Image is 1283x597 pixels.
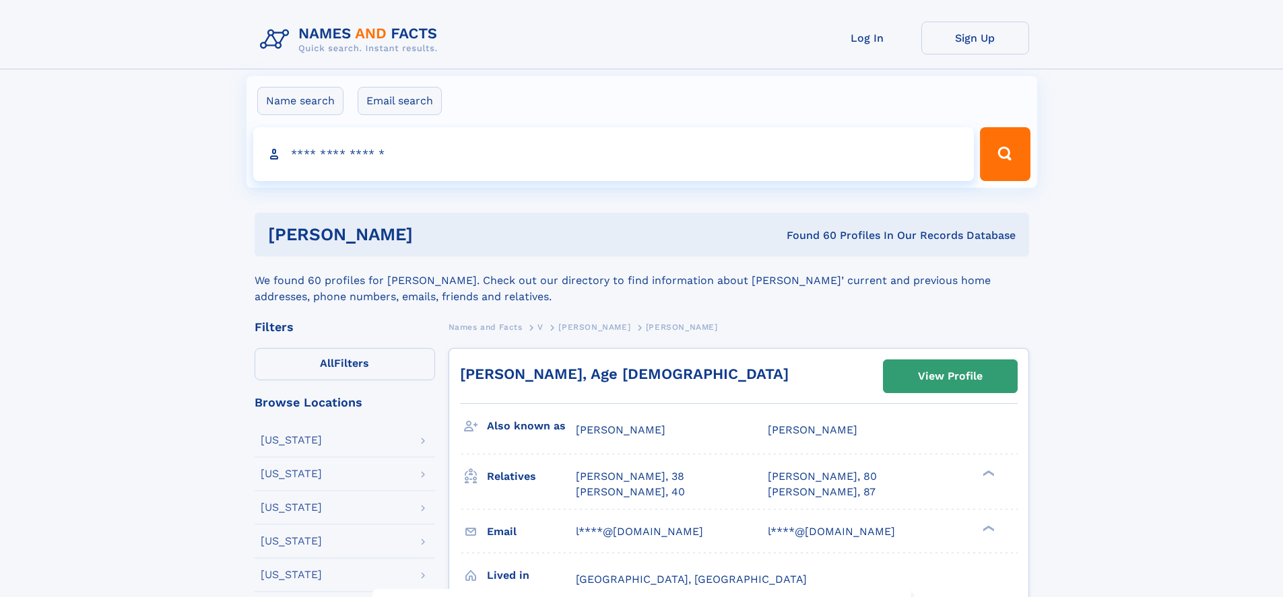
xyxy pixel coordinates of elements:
[558,322,630,332] span: [PERSON_NAME]
[487,415,576,437] h3: Also known as
[558,318,630,335] a: [PERSON_NAME]
[646,322,718,332] span: [PERSON_NAME]
[918,361,983,392] div: View Profile
[576,423,665,436] span: [PERSON_NAME]
[576,573,807,586] span: [GEOGRAPHIC_DATA], [GEOGRAPHIC_DATA]
[261,569,322,580] div: [US_STATE]
[768,423,857,436] span: [PERSON_NAME]
[768,469,877,484] a: [PERSON_NAME], 80
[537,318,544,335] a: V
[487,465,576,488] h3: Relatives
[255,256,1029,305] div: We found 60 profiles for [PERSON_NAME]. Check out our directory to find information about [PERSON...
[487,564,576,587] h3: Lived in
[261,502,322,513] div: [US_STATE]
[599,228,1016,243] div: Found 60 Profiles In Our Records Database
[358,87,442,115] label: Email search
[487,520,576,543] h3: Email
[268,226,600,243] h1: [PERSON_NAME]
[261,468,322,479] div: [US_STATE]
[261,536,322,547] div: [US_STATE]
[460,365,789,382] a: [PERSON_NAME], Age [DEMOGRAPHIC_DATA]
[537,322,544,332] span: V
[255,22,449,58] img: Logo Names and Facts
[814,22,921,55] a: Log In
[255,348,435,380] label: Filters
[576,485,685,499] a: [PERSON_NAME], 40
[979,524,995,532] div: ❯
[255,321,435,333] div: Filters
[255,396,435,409] div: Browse Locations
[921,22,1029,55] a: Sign Up
[253,127,975,181] input: search input
[320,357,334,370] span: All
[261,435,322,446] div: [US_STATE]
[980,127,1030,181] button: Search Button
[449,318,523,335] a: Names and Facts
[884,360,1017,392] a: View Profile
[257,87,343,115] label: Name search
[576,469,684,484] a: [PERSON_NAME], 38
[979,469,995,478] div: ❯
[768,485,876,499] a: [PERSON_NAME], 87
